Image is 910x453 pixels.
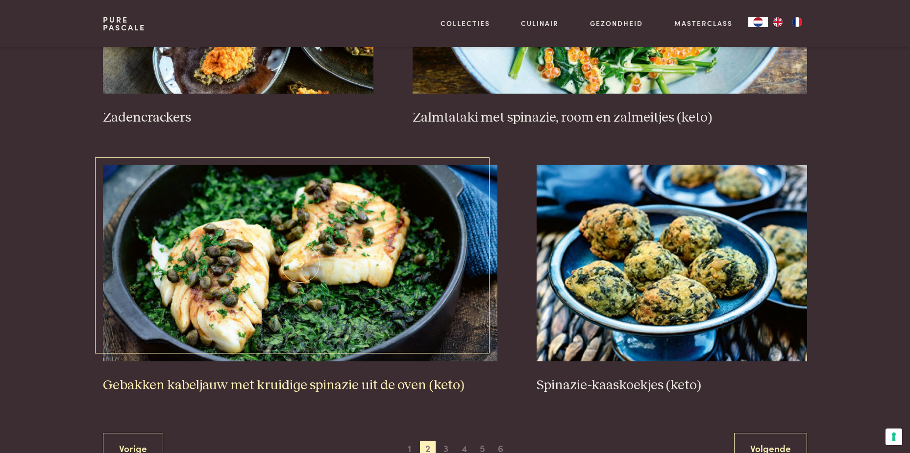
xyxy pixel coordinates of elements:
[103,377,497,394] h3: Gebakken kabeljauw met kruidige spinazie uit de oven (keto)
[103,165,497,394] a: Gebakken kabeljauw met kruidige spinazie uit de oven (keto) Gebakken kabeljauw met kruidige spina...
[103,109,373,126] h3: Zadencrackers
[787,17,807,27] a: FR
[103,165,497,361] img: Gebakken kabeljauw met kruidige spinazie uit de oven (keto)
[748,17,768,27] a: NL
[537,165,807,394] a: Spinazie-kaaskoekjes (keto) Spinazie-kaaskoekjes (keto)
[674,18,733,28] a: Masterclass
[748,17,768,27] div: Language
[537,377,807,394] h3: Spinazie-kaaskoekjes (keto)
[413,109,807,126] h3: Zalmtataki met spinazie, room en zalmeitjes (keto)
[537,165,807,361] img: Spinazie-kaaskoekjes (keto)
[590,18,643,28] a: Gezondheid
[748,17,807,27] aside: Language selected: Nederlands
[768,17,807,27] ul: Language list
[441,18,490,28] a: Collecties
[521,18,559,28] a: Culinair
[103,16,146,31] a: PurePascale
[885,428,902,445] button: Uw voorkeuren voor toestemming voor trackingtechnologieën
[768,17,787,27] a: EN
